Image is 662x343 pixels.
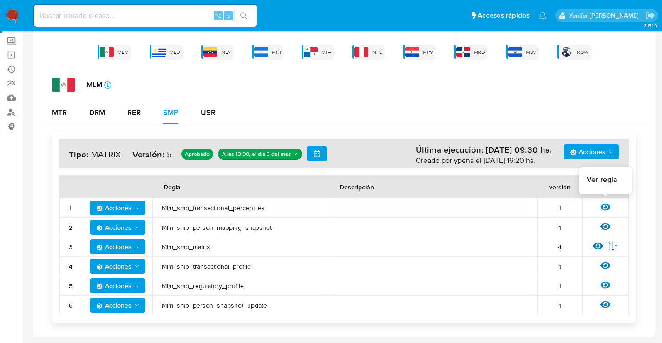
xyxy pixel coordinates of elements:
p: yenifer.pena@mercadolibre.com [569,11,642,20]
a: Salir [645,11,655,20]
span: ⌥ [215,11,222,20]
span: s [227,11,230,20]
span: Accesos rápidos [478,11,530,20]
span: 3.151.0 [644,22,657,29]
button: search-icon [234,9,253,22]
a: Notificaciones [539,12,547,19]
span: Ver regla [587,175,617,185]
input: Buscar usuario o caso... [34,10,257,22]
